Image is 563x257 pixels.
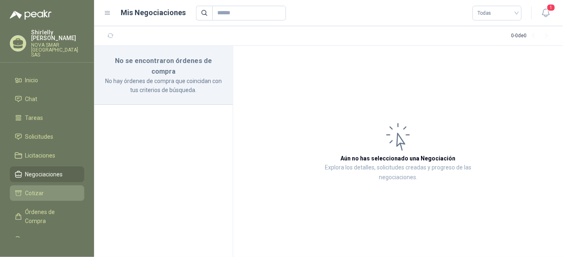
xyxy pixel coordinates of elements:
[538,6,553,20] button: 1
[25,235,56,244] span: Remisiones
[31,43,84,57] p: NOVA SMAR [GEOGRAPHIC_DATA] SAS
[104,56,223,77] h3: No se encontraron órdenes de compra
[315,163,481,183] p: Explora los detalles, solicitudes creadas y progreso de las negociaciones.
[121,7,186,18] h1: Mis Negociaciones
[10,110,84,126] a: Tareas
[547,4,556,11] span: 1
[10,148,84,163] a: Licitaciones
[341,154,456,163] h3: Aún no has seleccionado una Negociación
[10,167,84,182] a: Negociaciones
[511,29,553,43] div: 0 - 0 de 0
[25,95,38,104] span: Chat
[477,7,517,19] span: Todas
[10,10,52,20] img: Logo peakr
[10,129,84,144] a: Solicitudes
[104,77,223,95] p: No hay órdenes de compra que coincidan con tus criterios de búsqueda.
[25,207,77,225] span: Órdenes de Compra
[25,151,56,160] span: Licitaciones
[10,232,84,248] a: Remisiones
[25,113,43,122] span: Tareas
[25,170,63,179] span: Negociaciones
[10,185,84,201] a: Cotizar
[25,132,54,141] span: Solicitudes
[10,72,84,88] a: Inicio
[10,91,84,107] a: Chat
[10,204,84,229] a: Órdenes de Compra
[31,29,84,41] p: Shirlelly [PERSON_NAME]
[25,76,38,85] span: Inicio
[25,189,44,198] span: Cotizar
